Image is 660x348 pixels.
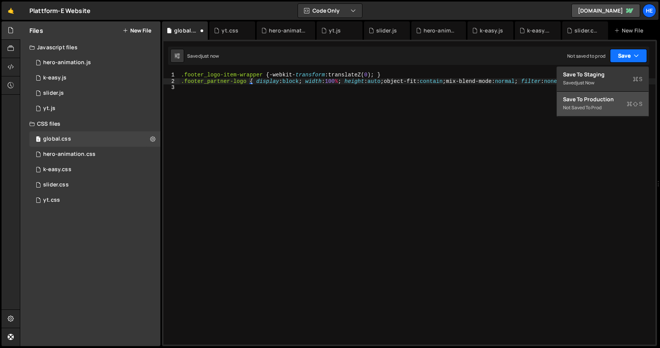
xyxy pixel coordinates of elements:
div: yt.js [43,105,55,112]
div: 13946/35481.css [29,147,160,162]
div: hero-animation.css [269,27,306,34]
div: just now [576,79,594,86]
div: slider.js [376,27,397,34]
div: CSS files [20,116,160,131]
button: New File [123,28,151,34]
a: [DOMAIN_NAME] [571,4,640,18]
div: 2 [163,78,180,85]
div: 13946/35478.js [29,55,160,70]
div: global.css [43,136,71,142]
span: S [627,100,642,108]
div: yt.css [29,193,160,208]
div: 3 [163,84,180,91]
h2: Files [29,26,43,35]
div: 13946/46640.css [29,131,160,147]
button: Save [610,49,647,63]
span: S [633,75,642,83]
div: slider.js [43,90,64,97]
div: k-easy.css [29,162,160,177]
div: Save to Production [563,95,642,103]
div: slider.css [29,177,160,193]
div: k-easy.js [43,74,66,81]
div: k-easy.css [527,27,552,34]
a: he [642,4,656,18]
div: Plattform-E Website [29,6,91,15]
span: 1 [36,137,40,143]
div: yt.css [222,27,238,34]
div: hero-animation.css [43,151,95,158]
a: 🤙 [2,2,20,20]
div: Not saved to prod [563,103,642,112]
div: 1 [163,72,180,78]
div: slider.css [43,181,69,188]
div: yt.js [29,101,160,116]
div: hero-animation.js [424,27,457,34]
div: global.css [174,27,199,34]
div: Javascript files [20,40,160,55]
div: yt.js [329,27,341,34]
div: Saved [187,53,219,59]
button: Code Only [298,4,362,18]
div: k-easy.js [480,27,503,34]
div: New File [614,27,646,34]
button: Save to StagingS Savedjust now [557,67,649,92]
div: Save to Staging [563,71,642,78]
div: Saved [563,78,642,87]
div: slider.css [574,27,599,34]
div: Not saved to prod [567,53,605,59]
div: hero-animation.js [43,59,91,66]
div: k-easy.css [43,166,71,173]
div: slider.js [29,86,160,101]
div: k-easy.js [29,70,160,86]
button: Save to ProductionS Not saved to prod [557,92,649,117]
div: yt.css [43,197,60,204]
div: just now [201,53,219,59]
